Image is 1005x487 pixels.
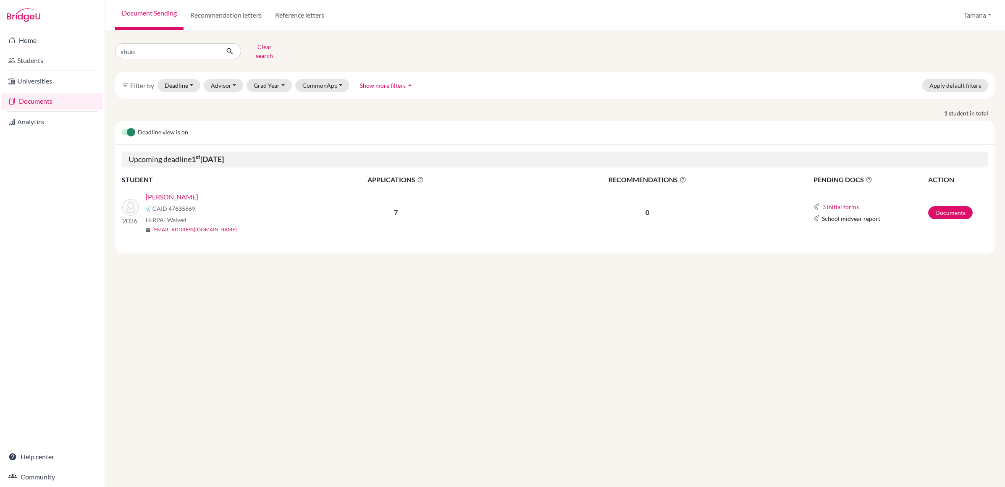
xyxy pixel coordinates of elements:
[949,109,995,118] span: student in total
[2,52,103,69] a: Students
[822,214,880,223] span: School midyear report
[130,81,154,89] span: Filter by
[122,152,988,168] h5: Upcoming deadline
[502,207,793,217] p: 0
[7,8,40,22] img: Bridge-U
[146,228,151,233] span: mail
[164,216,186,223] span: - Waived
[122,216,139,226] p: 2026
[944,109,949,118] strong: 1
[247,79,292,92] button: Grad Year
[146,192,198,202] a: [PERSON_NAME]
[115,43,219,59] input: Find student by name...
[146,205,152,212] img: Common App logo
[928,174,988,185] th: ACTION
[192,154,224,164] b: 1 [DATE]
[138,128,188,138] span: Deadline view is on
[295,79,350,92] button: CommonApp
[502,175,793,185] span: RECOMMENDATIONS
[813,215,820,222] img: Common App logo
[146,215,186,224] span: FERPA
[290,175,501,185] span: APPLICATIONS
[406,81,414,89] i: arrow_drop_up
[122,174,290,185] th: STUDENT
[241,40,288,62] button: Clear search
[2,93,103,110] a: Documents
[822,202,859,212] button: 3 initial forms
[813,175,927,185] span: PENDING DOCS
[813,203,820,210] img: Common App logo
[122,199,139,216] img: WANG, Shuoqing
[2,469,103,485] a: Community
[360,82,406,89] span: Show more filters
[922,79,988,92] button: Apply default filters
[2,113,103,130] a: Analytics
[152,226,237,233] a: [EMAIL_ADDRESS][DOMAIN_NAME]
[204,79,244,92] button: Advisor
[2,32,103,49] a: Home
[2,73,103,89] a: Universities
[196,154,200,160] sup: st
[928,206,973,219] a: Documents
[122,82,129,89] i: filter_list
[152,204,195,213] span: CAID 47635869
[157,79,200,92] button: Deadline
[353,79,421,92] button: Show more filtersarrow_drop_up
[394,208,398,216] b: 7
[960,7,995,23] button: Tamana
[2,448,103,465] a: Help center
